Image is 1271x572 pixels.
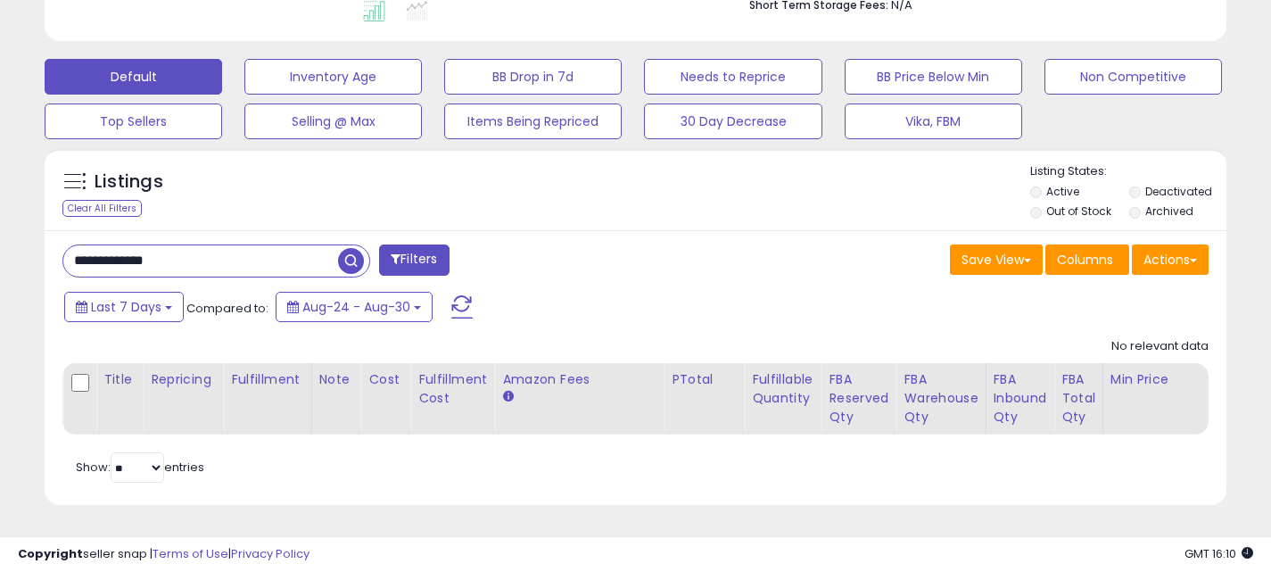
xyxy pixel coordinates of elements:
a: Terms of Use [153,545,228,562]
label: Out of Stock [1046,203,1111,219]
div: FBA Reserved Qty [829,370,888,427]
button: Save View [950,245,1043,275]
button: Vika, FBM [845,104,1022,139]
div: No relevant data [1111,338,1209,355]
button: 30 Day Decrease [644,104,821,139]
span: Show: entries [76,459,204,476]
label: Archived [1145,203,1193,219]
button: Last 7 Days [64,292,184,322]
span: Columns [1057,251,1113,269]
div: seller snap | | [18,546,309,563]
div: Amazon Fees [502,370,656,389]
button: Items Being Repriced [444,104,622,139]
h5: Listings [95,170,163,195]
div: Fulfillment [231,370,303,389]
span: 2025-09-7 16:10 GMT [1184,545,1253,562]
button: BB Drop in 7d [444,59,622,95]
div: Fulfillment Cost [418,370,487,408]
div: Cost [368,370,403,389]
div: FBA Warehouse Qty [904,370,978,427]
th: CSV column name: cust_attr_1_PTotal [664,363,745,435]
div: Fulfillable Quantity [752,370,813,408]
div: PTotal [672,370,737,389]
button: BB Price Below Min [845,59,1022,95]
small: Amazon Fees. [502,389,513,405]
button: Columns [1045,245,1129,275]
label: Active [1046,184,1079,199]
span: Compared to: [186,300,268,317]
div: FBA Total Qty [1061,370,1095,427]
button: Actions [1132,245,1209,275]
div: Title [103,370,136,389]
button: Needs to Reprice [644,59,821,95]
button: Non Competitive [1044,59,1222,95]
span: Aug-24 - Aug-30 [302,298,410,316]
button: Inventory Age [244,59,422,95]
p: Listing States: [1030,163,1226,180]
button: Selling @ Max [244,104,422,139]
div: Clear All Filters [62,200,142,217]
div: Min Price [1110,370,1202,389]
div: Note [319,370,354,389]
div: Repricing [151,370,216,389]
a: Privacy Policy [231,545,309,562]
span: Last 7 Days [91,298,161,316]
button: Filters [379,245,449,276]
button: Top Sellers [45,104,222,139]
strong: Copyright [18,545,83,562]
div: FBA inbound Qty [994,370,1047,427]
button: Default [45,59,222,95]
button: Aug-24 - Aug-30 [276,292,433,322]
label: Deactivated [1145,184,1212,199]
